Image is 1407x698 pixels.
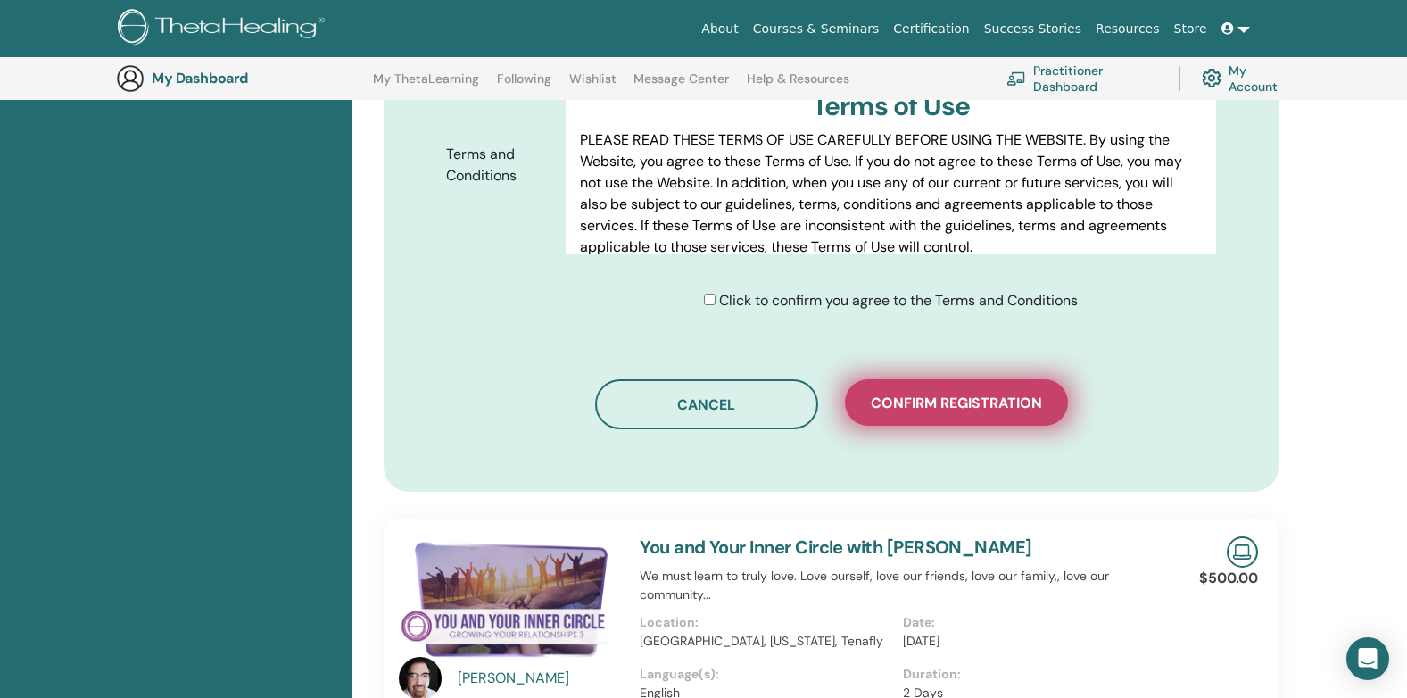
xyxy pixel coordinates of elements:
[1006,71,1026,86] img: chalkboard-teacher.svg
[886,12,976,46] a: Certification
[433,137,566,193] label: Terms and Conditions
[694,12,745,46] a: About
[1346,637,1389,680] div: Open Intercom Messenger
[1088,12,1167,46] a: Resources
[640,567,1165,604] p: We must learn to truly love. Love ourself, love our friends, love our family,, love our community...
[1167,12,1214,46] a: Store
[903,632,1155,651] p: [DATE]
[580,90,1202,122] h3: Terms of Use
[116,64,145,93] img: generic-user-icon.jpg
[719,291,1078,310] span: Click to confirm you agree to the Terms and Conditions
[595,379,818,429] button: Cancel
[399,536,618,662] img: You and Your Inner Circle
[640,536,1032,559] a: You and Your Inner Circle with [PERSON_NAME]
[977,12,1088,46] a: Success Stories
[677,395,735,414] span: Cancel
[569,71,617,100] a: Wishlist
[1227,536,1258,568] img: Live Online Seminar
[1006,59,1157,98] a: Practitioner Dashboard
[633,71,729,100] a: Message Center
[747,71,849,100] a: Help & Resources
[640,613,891,632] p: Location:
[497,71,551,100] a: Following
[1202,64,1221,92] img: cog.svg
[1199,568,1258,589] p: $500.00
[1202,59,1292,98] a: My Account
[903,665,1155,684] p: Duration:
[640,665,891,684] p: Language(s):
[118,9,331,49] img: logo.png
[373,71,479,100] a: My ThetaLearning
[640,632,891,651] p: [GEOGRAPHIC_DATA], [US_STATE], Tenafly
[152,70,330,87] h3: My Dashboard
[580,129,1202,258] p: PLEASE READ THESE TERMS OF USE CAREFULLY BEFORE USING THE WEBSITE. By using the Website, you agre...
[903,613,1155,632] p: Date:
[871,394,1042,412] span: Confirm registration
[746,12,887,46] a: Courses & Seminars
[458,668,623,689] a: [PERSON_NAME]
[845,379,1068,426] button: Confirm registration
